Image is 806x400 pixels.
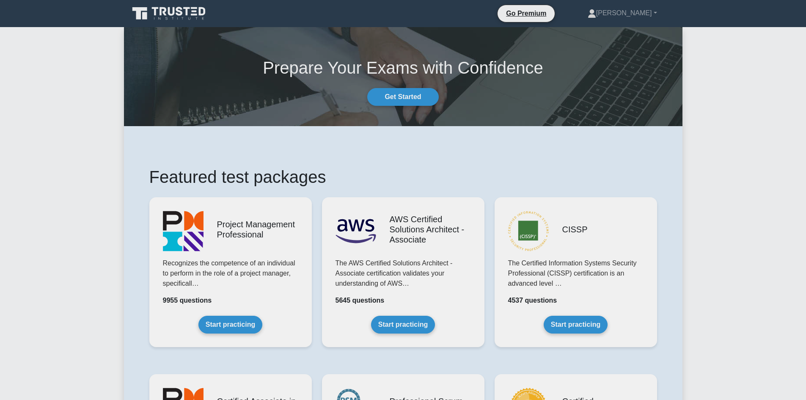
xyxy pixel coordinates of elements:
[567,5,677,22] a: [PERSON_NAME]
[371,316,435,334] a: Start practicing
[149,167,657,187] h1: Featured test packages
[124,58,682,78] h1: Prepare Your Exams with Confidence
[198,316,262,334] a: Start practicing
[544,316,608,334] a: Start practicing
[367,88,438,106] a: Get Started
[501,8,551,19] a: Go Premium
